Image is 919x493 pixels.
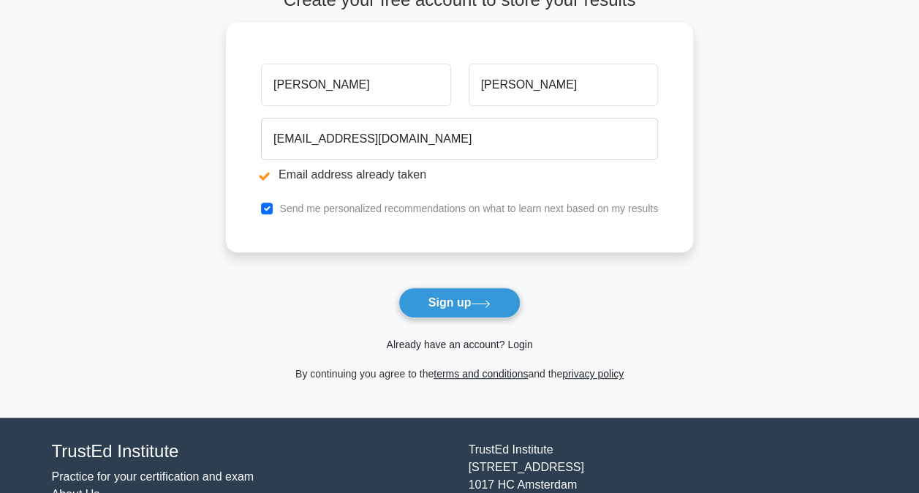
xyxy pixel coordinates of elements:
a: Already have an account? Login [386,339,532,350]
div: By continuing you agree to the and the [217,365,702,383]
input: Email [261,118,658,160]
li: Email address already taken [261,166,658,184]
input: First name [261,64,450,106]
h4: TrustEd Institute [52,441,451,462]
a: terms and conditions [434,368,528,380]
button: Sign up [398,287,521,318]
a: privacy policy [562,368,624,380]
label: Send me personalized recommendations on what to learn next based on my results [279,203,658,214]
a: Practice for your certification and exam [52,470,254,483]
input: Last name [469,64,658,106]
